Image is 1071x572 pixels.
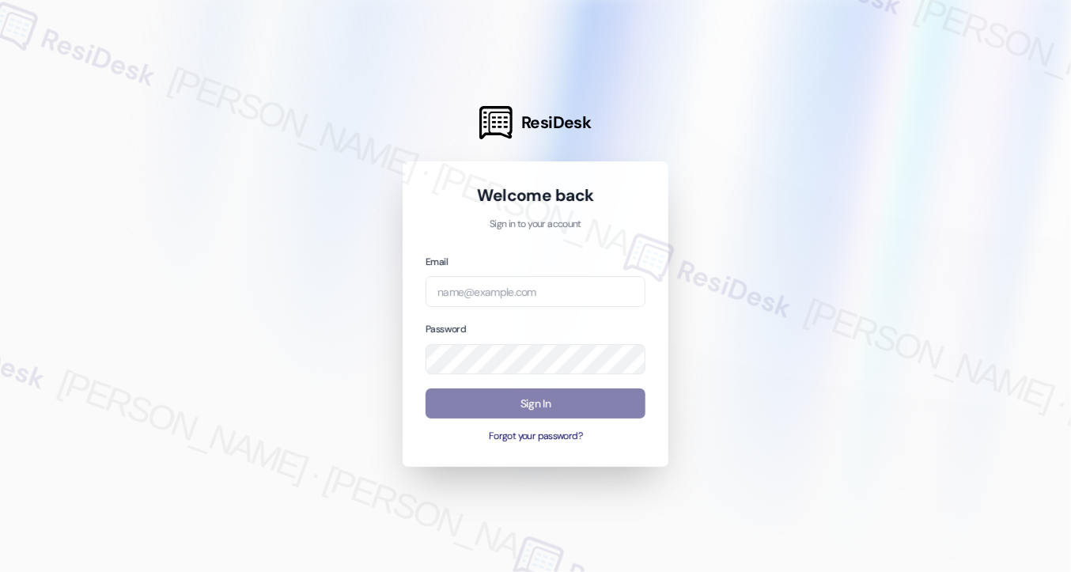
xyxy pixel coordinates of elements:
input: name@example.com [426,276,645,307]
button: Sign In [426,388,645,419]
span: ResiDesk [521,112,592,134]
button: Forgot your password? [426,430,645,444]
label: Email [426,256,448,268]
p: Sign in to your account [426,218,645,232]
img: ResiDesk Logo [479,106,513,139]
label: Password [426,323,466,335]
h1: Welcome back [426,184,645,206]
